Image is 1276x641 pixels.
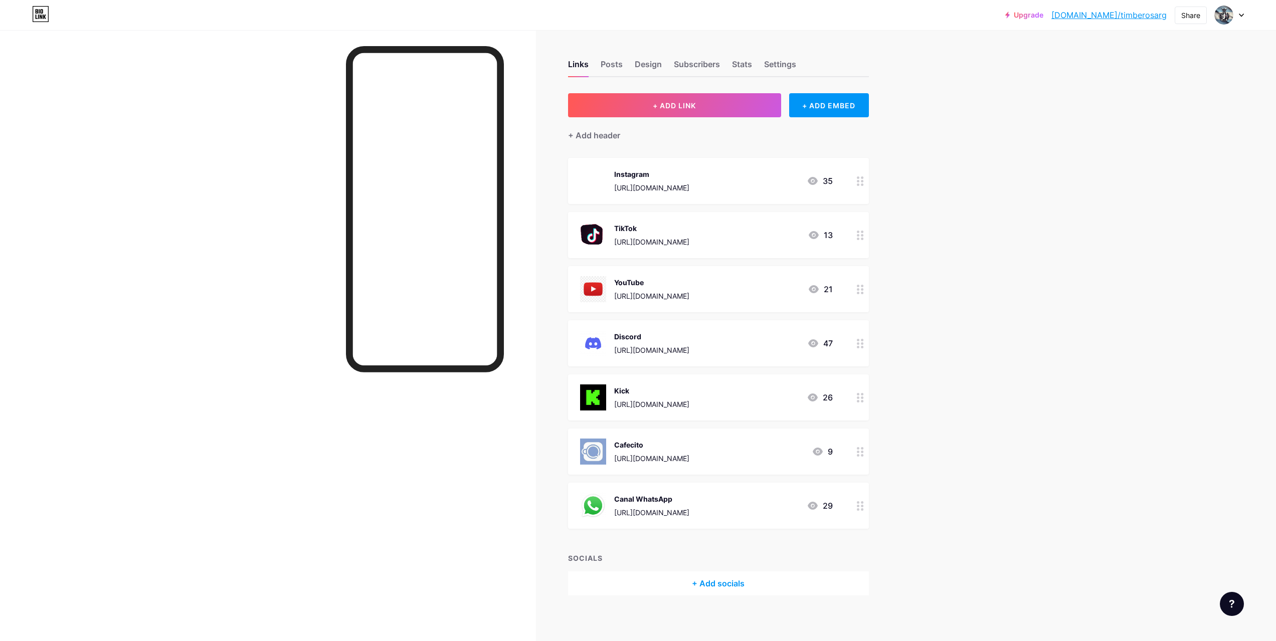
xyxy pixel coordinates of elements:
div: Kick [614,385,689,396]
div: Settings [764,58,796,76]
div: Share [1181,10,1200,21]
div: YouTube [614,277,689,288]
div: 29 [807,500,833,512]
div: SOCIALS [568,553,869,563]
div: 47 [807,337,833,349]
img: Discord [580,330,606,356]
div: + Add header [568,129,620,141]
div: [URL][DOMAIN_NAME] [614,453,689,464]
img: Canal WhatsApp [580,493,606,519]
div: 9 [812,446,833,458]
div: Subscribers [674,58,720,76]
img: Kick [580,384,606,410]
img: Joaquín Pérez Verona [1214,6,1233,25]
img: Cafecito [580,439,606,465]
div: Design [635,58,662,76]
div: Discord [614,331,689,342]
div: + ADD EMBED [789,93,869,117]
div: Links [568,58,589,76]
div: [URL][DOMAIN_NAME] [614,237,689,247]
div: + Add socials [568,571,869,595]
div: Instagram [614,169,689,179]
div: [URL][DOMAIN_NAME] [614,291,689,301]
div: Cafecito [614,440,689,450]
div: 21 [808,283,833,295]
div: Canal WhatsApp [614,494,689,504]
div: [URL][DOMAIN_NAME] [614,182,689,193]
div: Posts [601,58,623,76]
div: [URL][DOMAIN_NAME] [614,507,689,518]
div: 35 [807,175,833,187]
button: + ADD LINK [568,93,781,117]
div: [URL][DOMAIN_NAME] [614,345,689,355]
div: [URL][DOMAIN_NAME] [614,399,689,409]
span: + ADD LINK [653,101,696,110]
img: Instagram [580,168,606,194]
a: [DOMAIN_NAME]/timberosarg [1051,9,1167,21]
div: TikTok [614,223,689,234]
div: 26 [807,391,833,403]
img: TikTok [580,222,606,248]
img: YouTube [580,276,606,302]
a: Upgrade [1005,11,1043,19]
div: 13 [808,229,833,241]
div: Stats [732,58,752,76]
